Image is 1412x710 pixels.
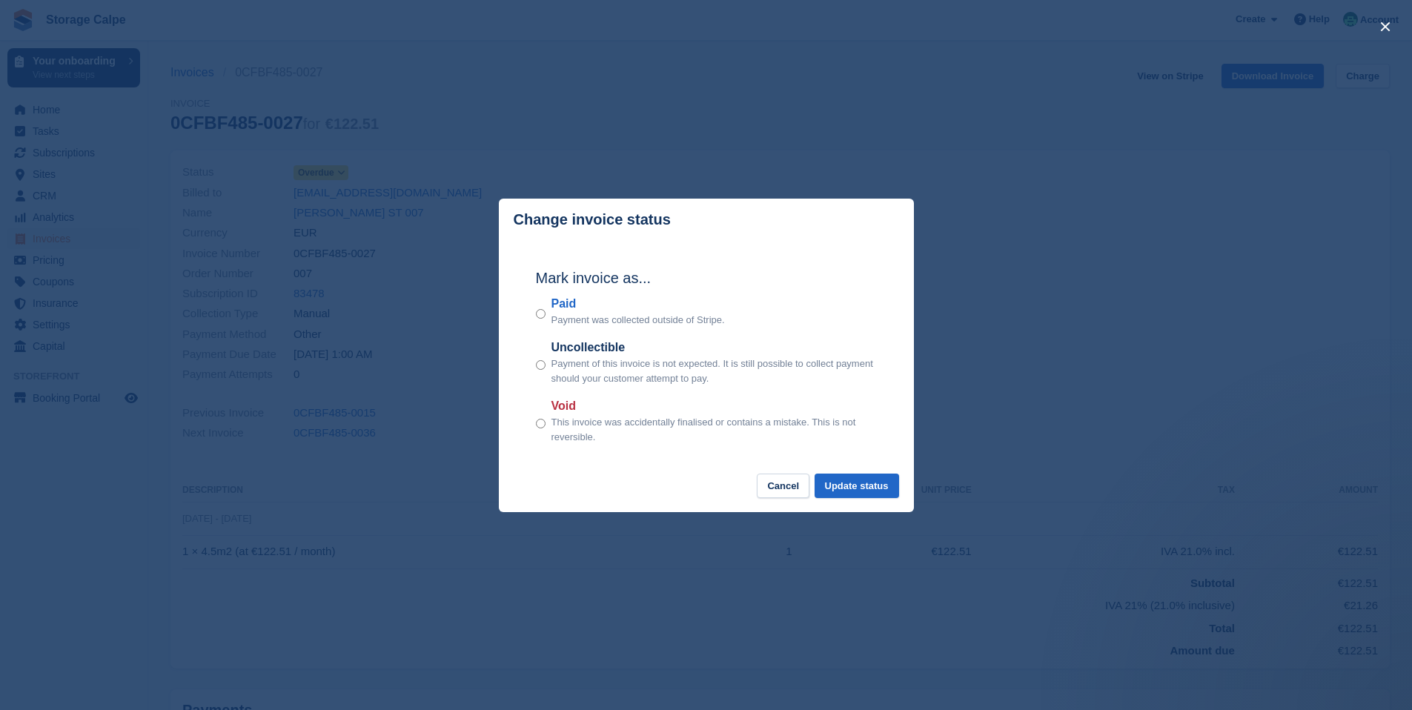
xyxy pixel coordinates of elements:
p: Payment was collected outside of Stripe. [551,313,725,328]
p: This invoice was accidentally finalised or contains a mistake. This is not reversible. [551,415,877,444]
label: Void [551,397,877,415]
p: Payment of this invoice is not expected. It is still possible to collect payment should your cust... [551,356,877,385]
p: Change invoice status [514,211,671,228]
button: close [1373,15,1397,39]
label: Uncollectible [551,339,877,356]
button: Cancel [757,474,809,498]
label: Paid [551,295,725,313]
h2: Mark invoice as... [536,267,877,289]
button: Update status [815,474,899,498]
